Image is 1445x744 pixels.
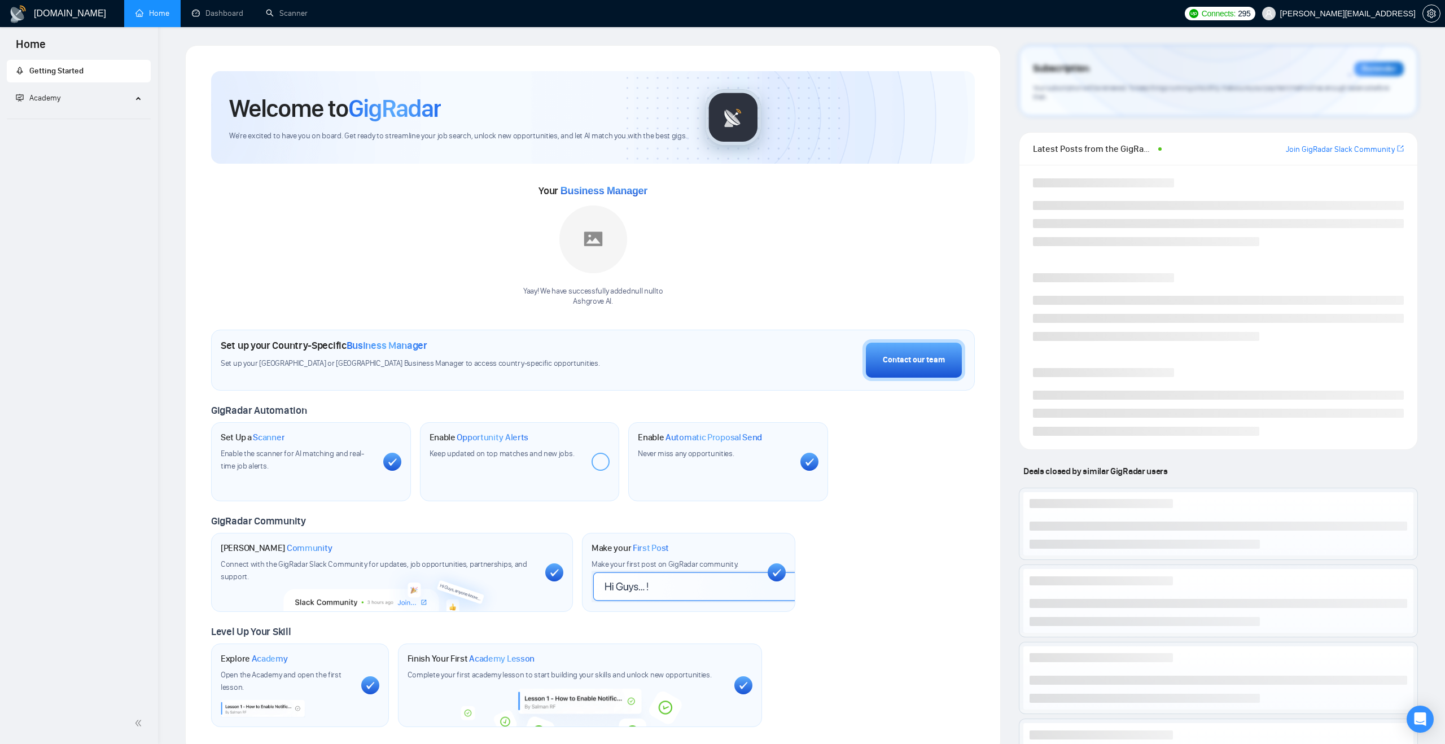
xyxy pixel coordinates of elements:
span: rocket [16,67,24,75]
img: academy-bg.png [453,689,707,727]
span: GigRadar [348,93,441,124]
li: Getting Started [7,60,151,82]
a: dashboardDashboard [192,8,243,18]
span: Connect with the GigRadar Slack Community for updates, job opportunities, partnerships, and support. [221,559,527,581]
li: Academy Homepage [7,114,151,121]
div: Reminder [1354,62,1404,76]
h1: Explore [221,653,288,664]
span: Home [7,36,55,60]
span: Never miss any opportunities. [638,449,734,458]
span: We're excited to have you on board. Get ready to streamline your job search, unlock new opportuni... [229,131,687,142]
h1: Enable [638,432,762,443]
span: 295 [1238,7,1250,20]
span: Opportunity Alerts [457,432,528,443]
span: Business Manager [347,339,427,352]
span: Academy Lesson [469,653,535,664]
img: placeholder.png [559,205,627,273]
span: Academy [252,653,288,664]
span: setting [1423,9,1440,18]
span: Academy [16,93,60,103]
img: logo [9,5,27,23]
span: GigRadar Community [211,515,306,527]
a: export [1397,143,1404,154]
a: Join GigRadar Slack Community [1286,143,1395,156]
span: double-left [134,717,146,729]
button: Contact our team [862,339,965,381]
span: export [1397,144,1404,153]
button: setting [1422,5,1440,23]
img: gigradar-logo.png [705,89,761,146]
h1: Make your [592,542,669,554]
span: Business Manager [561,185,647,196]
span: fund-projection-screen [16,94,24,102]
span: Automatic Proposal Send [665,432,762,443]
span: Enable the scanner for AI matching and real-time job alerts. [221,449,364,471]
h1: Enable [430,432,529,443]
a: homeHome [135,8,169,18]
span: Level Up Your Skill [211,625,291,638]
span: Academy [29,93,60,103]
h1: Set Up a [221,432,284,443]
div: Contact our team [883,354,945,366]
div: Open Intercom Messenger [1407,706,1434,733]
span: First Post [633,542,669,554]
span: Getting Started [29,66,84,76]
img: upwork-logo.png [1189,9,1198,18]
a: setting [1422,9,1440,18]
span: GigRadar Automation [211,404,306,417]
h1: Finish Your First [408,653,535,664]
span: Latest Posts from the GigRadar Community [1033,142,1155,156]
h1: Set up your Country-Specific [221,339,427,352]
span: Make your first post on GigRadar community. [592,559,738,569]
span: user [1265,10,1273,17]
img: slackcommunity-bg.png [284,559,500,611]
span: Complete your first academy lesson to start building your skills and unlock new opportunities. [408,670,712,680]
span: Open the Academy and open the first lesson. [221,670,341,692]
div: Yaay! We have successfully added null null to [523,286,663,308]
span: Your [538,185,647,197]
span: Your subscription will be renewed. To keep things running smoothly, make sure your payment method... [1033,84,1389,102]
span: Community [287,542,332,554]
span: Connects: [1202,7,1236,20]
h1: Welcome to [229,93,441,124]
h1: [PERSON_NAME] [221,542,332,554]
span: Deals closed by similar GigRadar users [1019,461,1172,481]
span: Scanner [253,432,284,443]
span: Set up your [GEOGRAPHIC_DATA] or [GEOGRAPHIC_DATA] Business Manager to access country-specific op... [221,358,668,369]
p: Ashgrove AI . [523,296,663,307]
span: Subscription [1033,59,1089,78]
a: searchScanner [266,8,308,18]
span: Keep updated on top matches and new jobs. [430,449,575,458]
